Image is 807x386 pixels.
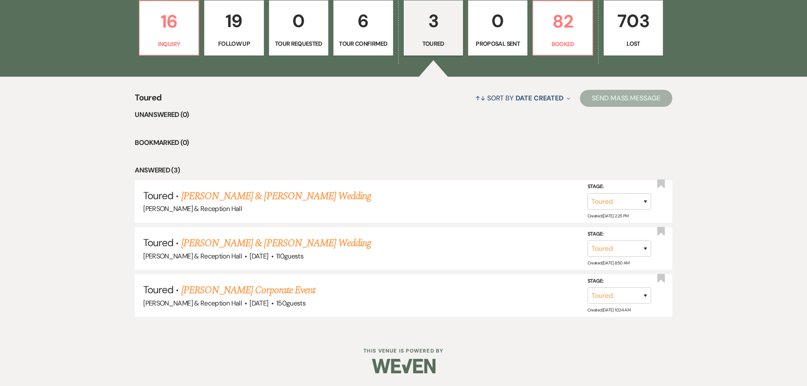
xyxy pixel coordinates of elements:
img: Weven Logo [372,351,435,381]
p: Tour Confirmed [339,39,387,48]
p: Proposal Sent [474,39,522,48]
p: 82 [538,7,587,36]
li: Bookmarked (0) [135,137,672,148]
span: [DATE] [250,252,268,261]
p: Booked [538,39,587,49]
a: 0Tour Requested [269,0,328,56]
a: [PERSON_NAME] & [PERSON_NAME] Wedding [181,236,371,251]
button: Sort By Date Created [472,87,574,109]
p: 0 [275,7,323,35]
p: Tour Requested [275,39,323,48]
p: Inquiry [145,39,193,49]
a: 6Tour Confirmed [333,0,393,56]
p: 0 [474,7,522,35]
p: Lost [609,39,657,48]
p: Toured [409,39,458,48]
button: Send Mass Message [580,90,672,107]
a: 703Lost [604,0,663,56]
p: 16 [145,7,193,36]
a: [PERSON_NAME] Corporate Event [181,283,315,298]
p: 3 [409,7,458,35]
a: 19Follow Up [204,0,263,56]
label: Stage: [588,230,651,239]
span: 150 guests [276,299,305,308]
span: Toured [143,189,173,202]
p: Follow Up [210,39,258,48]
span: [PERSON_NAME] & Reception Hall [143,204,242,213]
label: Stage: [588,277,651,286]
a: 0Proposal Sent [468,0,527,56]
span: Toured [143,236,173,249]
p: 6 [339,7,387,35]
span: Toured [143,283,173,296]
a: [PERSON_NAME] & [PERSON_NAME] Wedding [181,189,371,204]
span: Created: [DATE] 8:50 AM [588,260,630,266]
p: 19 [210,7,258,35]
span: [PERSON_NAME] & Reception Hall [143,299,242,308]
span: 110 guests [276,252,303,261]
span: [PERSON_NAME] & Reception Hall [143,252,242,261]
a: 82Booked [532,0,593,56]
p: 703 [609,7,657,35]
a: 3Toured [404,0,463,56]
span: ↑↓ [475,94,485,103]
li: Answered (3) [135,165,672,176]
span: Created: [DATE] 2:25 PM [588,213,629,219]
span: Created: [DATE] 10:34 AM [588,307,630,313]
li: Unanswered (0) [135,109,672,120]
span: Date Created [516,94,563,103]
span: [DATE] [250,299,268,308]
span: Toured [135,91,161,109]
label: Stage: [588,182,651,192]
a: 16Inquiry [139,0,199,56]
